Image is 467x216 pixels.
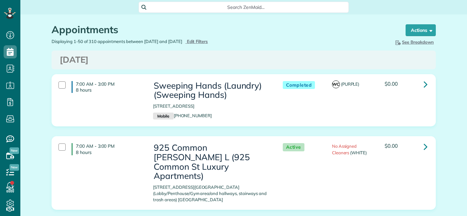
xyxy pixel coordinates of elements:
span: No Assigned Cleaners [332,143,357,155]
small: Mobile [153,113,173,120]
span: See Breakdown [394,39,434,45]
span: $0.00 [385,142,398,149]
span: (WHITE) [350,150,367,155]
span: Completed [283,81,315,89]
p: 8 hours [76,87,143,93]
h3: Sweeping Hands (Laundry) (Sweeping Hands) [153,81,269,100]
h4: 7:00 AM - 3:00 PM [72,81,143,93]
a: Mobile[PHONE_NUMBER] [153,113,212,118]
span: New [10,164,19,171]
p: [STREET_ADDRESS] [153,103,269,109]
span: (PURPLE) [341,81,360,87]
h3: [DATE] [60,55,428,65]
span: Active [283,143,304,151]
span: WC [332,80,340,88]
h3: 925 Common [PERSON_NAME] L (925 Common St Luxury Apartments) [153,143,269,181]
h1: Appointments [52,24,393,35]
span: Edit Filters [187,39,208,44]
p: [STREET_ADDRESS][GEOGRAPHIC_DATA] (Lobby/Penthouse/Gym area/and hallways, stairways and trash are... [153,184,269,203]
div: Displaying 1-50 of 310 appointments between [DATE] and [DATE] [47,38,244,45]
span: $0.00 [385,80,398,87]
h4: 7:00 AM - 3:00 PM [72,143,143,155]
span: New [10,147,19,154]
button: See Breakdown [392,38,436,46]
p: 8 hours [76,149,143,155]
button: Actions [406,24,436,36]
a: Edit Filters [186,39,208,44]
